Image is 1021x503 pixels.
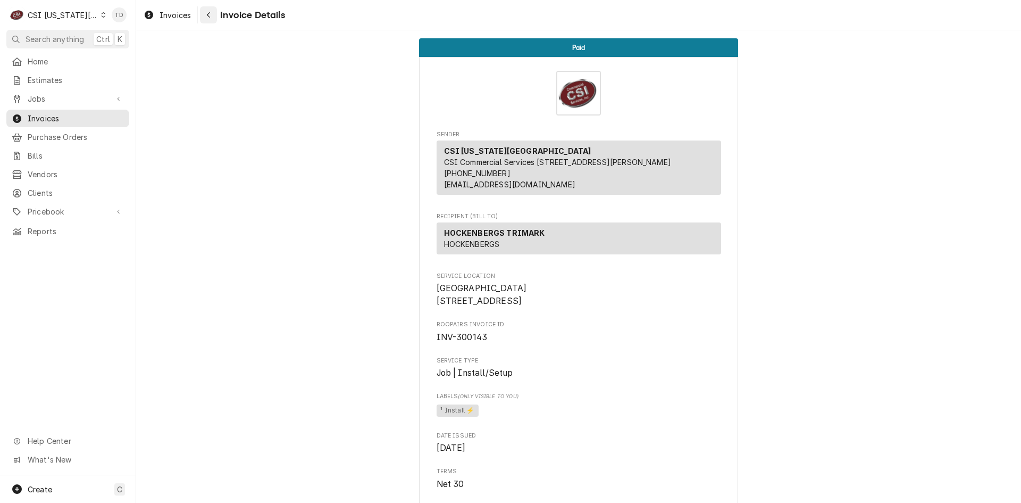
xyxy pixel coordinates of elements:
[437,392,721,401] span: Labels
[437,357,721,365] span: Service Type
[437,367,721,380] span: Service Type
[28,56,124,67] span: Home
[6,203,129,220] a: Go to Pricebook
[28,454,123,465] span: What's New
[444,169,510,178] a: [PHONE_NUMBER]
[444,228,545,237] strong: HOCKENBERGS TRIMARK
[444,158,671,167] span: CSI Commercial Services [STREET_ADDRESS][PERSON_NAME]
[6,451,129,468] a: Go to What's New
[437,130,721,139] span: Sender
[28,226,124,237] span: Reports
[117,484,122,495] span: C
[437,272,721,308] div: Service Location
[6,30,129,48] button: Search anythingCtrlK
[28,187,124,199] span: Clients
[6,53,129,70] a: Home
[6,222,129,240] a: Reports
[437,368,513,378] span: Job | Install/Setup
[437,141,721,195] div: Sender
[6,432,129,450] a: Go to Help Center
[6,166,129,183] a: Vendors
[28,113,124,124] span: Invoices
[437,357,721,380] div: Service Type
[217,8,284,22] span: Invoice Details
[28,93,108,104] span: Jobs
[437,332,488,342] span: INV-300143
[437,467,721,490] div: Terms
[419,38,738,57] div: Status
[444,240,500,249] span: HOCKENBERGS
[437,403,721,419] span: [object Object]
[437,405,479,417] span: ¹ Install ⚡️
[437,283,529,306] span: [GEOGRAPHIC_DATA] [STREET_ADDRESS]
[28,75,124,86] span: Estimates
[458,393,518,399] span: (Only Visible to You)
[10,7,24,22] div: CSI Kansas City's Avatar
[28,150,124,161] span: Bills
[437,272,721,281] span: Service Location
[139,6,195,24] a: Invoices
[437,442,721,455] span: Date Issued
[96,34,110,45] span: Ctrl
[28,131,124,143] span: Purchase Orders
[444,180,575,189] a: [EMAIL_ADDRESS][DOMAIN_NAME]
[200,6,217,23] button: Navigate back
[28,485,52,494] span: Create
[572,44,585,51] span: Paid
[437,320,721,329] span: Roopairs Invoice ID
[437,432,721,440] span: Date Issued
[437,478,721,491] span: Terms
[10,7,24,22] div: C
[28,169,124,180] span: Vendors
[437,212,721,259] div: Invoice Recipient
[444,146,591,155] strong: CSI [US_STATE][GEOGRAPHIC_DATA]
[28,435,123,447] span: Help Center
[437,130,721,200] div: Invoice Sender
[437,392,721,418] div: [object Object]
[437,331,721,344] span: Roopairs Invoice ID
[437,222,721,259] div: Recipient (Bill To)
[437,479,464,489] span: Net 30
[437,222,721,254] div: Recipient (Bill To)
[28,206,108,217] span: Pricebook
[6,184,129,202] a: Clients
[28,10,98,21] div: CSI [US_STATE][GEOGRAPHIC_DATA]
[556,71,601,116] img: Logo
[118,34,122,45] span: K
[112,7,127,22] div: Tim Devereux's Avatar
[6,71,129,89] a: Estimates
[6,147,129,164] a: Bills
[437,141,721,199] div: Sender
[26,34,84,45] span: Search anything
[6,90,129,108] a: Go to Jobs
[6,128,129,146] a: Purchase Orders
[160,10,191,21] span: Invoices
[437,320,721,343] div: Roopairs Invoice ID
[437,443,466,453] span: [DATE]
[437,467,721,476] span: Terms
[437,282,721,307] span: Service Location
[437,212,721,221] span: Recipient (Bill To)
[437,432,721,455] div: Date Issued
[112,7,127,22] div: TD
[6,110,129,127] a: Invoices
